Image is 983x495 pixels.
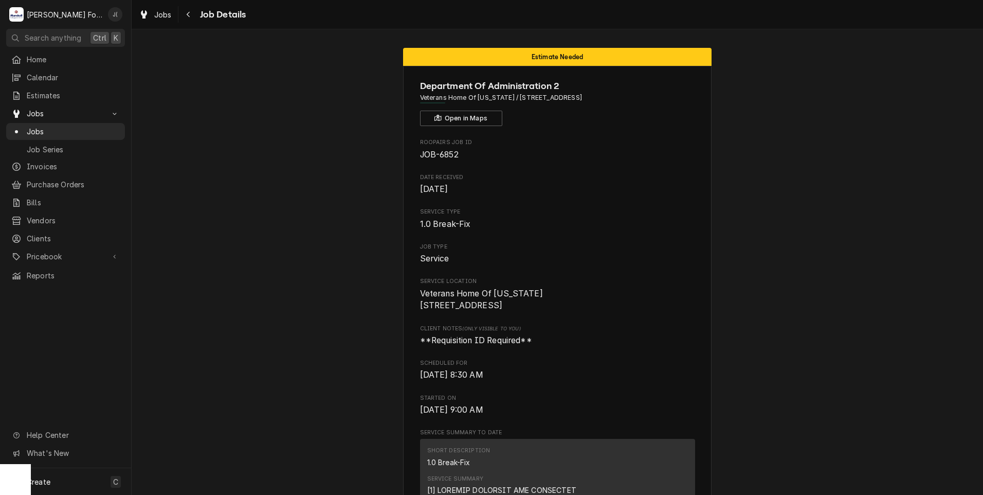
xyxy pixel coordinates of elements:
[27,251,104,262] span: Pricebook
[27,126,120,137] span: Jobs
[27,90,120,101] span: Estimates
[6,176,125,193] a: Purchase Orders
[27,9,102,20] div: [PERSON_NAME] Food Equipment Service
[6,29,125,47] button: Search anythingCtrlK
[197,8,246,22] span: Job Details
[420,404,695,416] span: Started On
[420,243,695,265] div: Job Type
[135,6,176,23] a: Jobs
[27,430,119,440] span: Help Center
[6,427,125,444] a: Go to Help Center
[27,108,104,119] span: Jobs
[154,9,172,20] span: Jobs
[180,6,197,23] button: Navigate back
[462,326,520,331] span: (Only Visible to You)
[108,7,122,22] div: J(
[6,123,125,140] a: Jobs
[420,369,695,381] span: Scheduled For
[9,7,24,22] div: M
[427,475,483,483] div: Service Summary
[420,334,695,347] span: [object Object]
[27,54,120,65] span: Home
[6,445,125,462] a: Go to What's New
[6,141,125,158] a: Job Series
[420,218,695,231] span: Service Type
[403,48,712,66] div: Status
[420,394,695,416] div: Started On
[27,179,120,190] span: Purchase Orders
[6,267,125,284] a: Reports
[420,253,695,265] span: Job Type
[108,7,122,22] div: Jeff Debigare (109)'s Avatar
[6,230,125,247] a: Clients
[27,197,120,208] span: Bills
[420,325,695,333] span: Client Notes
[420,138,695,161] div: Roopairs Job ID
[420,219,471,229] span: 1.0 Break-Fix
[420,359,695,367] span: Scheduled For
[420,335,532,345] span: **Requisition ID Required**
[420,325,695,347] div: [object Object]
[420,111,502,126] button: Open in Maps
[420,79,695,93] span: Name
[420,405,483,415] span: [DATE] 9:00 AM
[420,149,695,161] span: Roopairs Job ID
[420,208,695,216] span: Service Type
[93,32,106,43] span: Ctrl
[9,7,24,22] div: Marshall Food Equipment Service's Avatar
[6,87,125,104] a: Estimates
[6,248,125,265] a: Go to Pricebook
[420,173,695,182] span: Date Received
[420,289,543,311] span: Veterans Home Of [US_STATE] [STREET_ADDRESS]
[420,173,695,196] div: Date Received
[113,476,118,487] span: C
[27,215,120,226] span: Vendors
[420,394,695,402] span: Started On
[25,32,81,43] span: Search anything
[420,370,483,380] span: [DATE] 8:30 AM
[6,69,125,86] a: Calendar
[420,277,695,286] span: Service Location
[420,184,448,194] span: [DATE]
[27,448,119,458] span: What's New
[420,277,695,312] div: Service Location
[420,79,695,126] div: Client Information
[420,254,449,263] span: Service
[420,359,695,381] div: Scheduled For
[420,243,695,251] span: Job Type
[6,158,125,175] a: Invoices
[420,138,695,147] span: Roopairs Job ID
[420,93,695,102] span: Address
[420,429,695,437] span: Service Summary To Date
[420,208,695,230] div: Service Type
[532,54,583,60] span: Estimate Needed
[427,447,490,455] div: Short Description
[420,288,695,312] span: Service Location
[6,194,125,211] a: Bills
[427,457,470,468] div: 1.0 Break-Fix
[27,72,120,83] span: Calendar
[27,478,50,486] span: Create
[6,51,125,68] a: Home
[420,183,695,196] span: Date Received
[27,270,120,281] span: Reports
[27,233,120,244] span: Clients
[6,212,125,229] a: Vendors
[114,32,118,43] span: K
[27,144,120,155] span: Job Series
[27,161,120,172] span: Invoices
[420,150,459,160] span: JOB-6852
[6,105,125,122] a: Go to Jobs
